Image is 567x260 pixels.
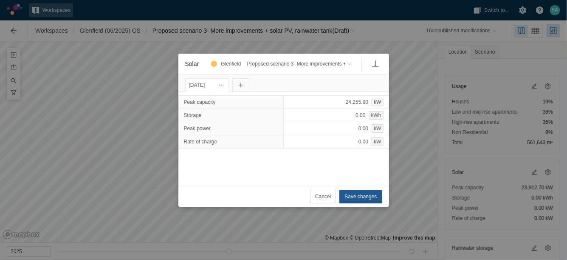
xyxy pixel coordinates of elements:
span: kW [374,138,381,146]
div: 0.00kWh [283,109,389,122]
span: Peak power [184,124,211,133]
span: kW [374,98,381,106]
span: Storage [184,111,202,120]
span: Cancel [315,192,331,201]
span: kW [374,125,381,132]
div: [DATE] [189,80,226,90]
span: Proposed scenario 3- More improvements + solar PV, rainwater tank [247,60,345,68]
div: Glenfield [217,58,244,70]
button: Save changes [339,190,382,203]
span: Rate of charge [184,137,217,146]
div: 0.00kW [283,135,389,149]
h2: Solar [185,59,199,69]
span: Save changes [344,192,377,201]
button: Proposed scenario 3- More improvements + solar PV, rainwater tank [245,57,355,71]
button: Cancel [310,190,336,203]
span: kWh [371,111,381,119]
div: 0.00kW [283,122,389,135]
span: Peak capacity [184,98,216,106]
div: Solar [178,54,389,207]
div: 24,255.90kW [283,95,389,109]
